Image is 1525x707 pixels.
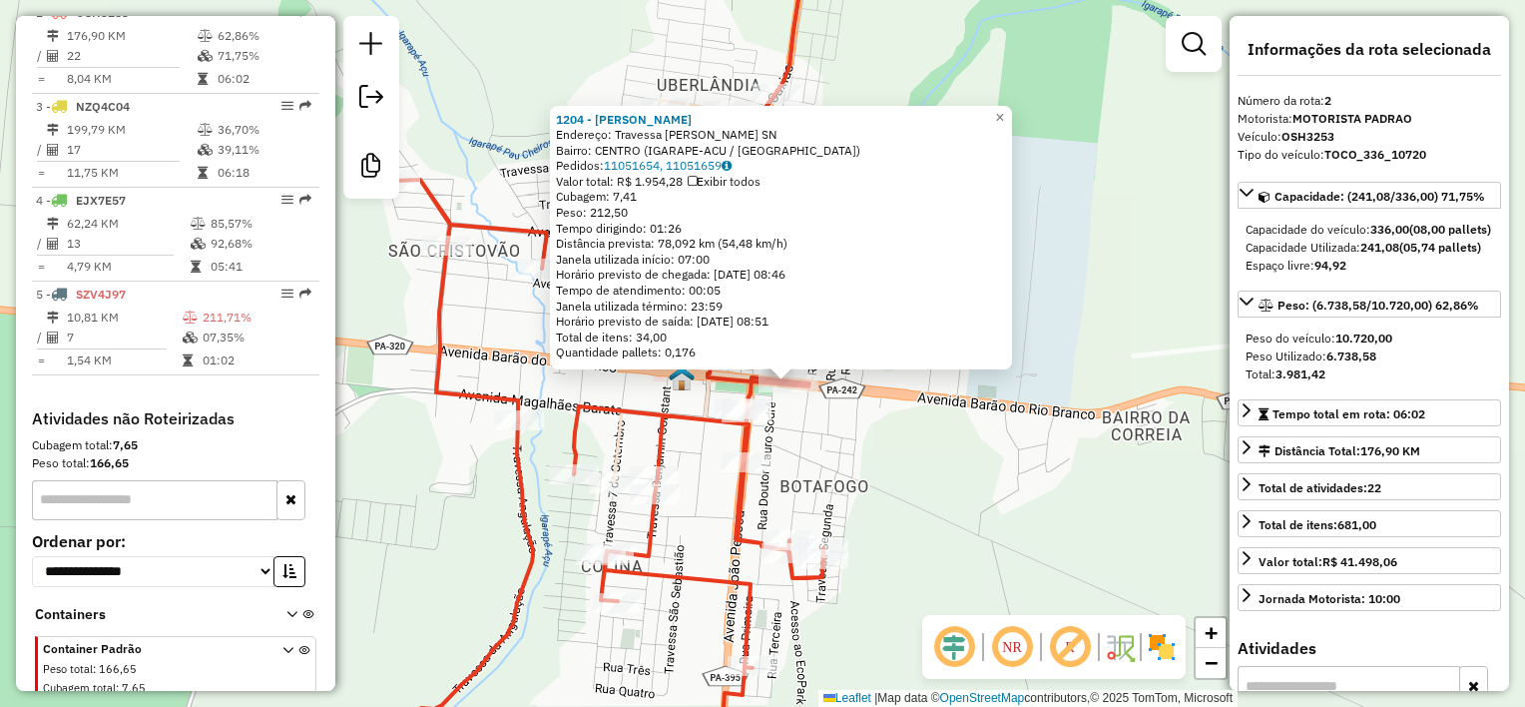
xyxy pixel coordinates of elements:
[66,234,190,254] td: 13
[47,50,59,62] i: Total de Atividades
[1326,349,1376,363] strong: 6.738,58
[191,261,201,273] i: Tempo total em rota
[1367,480,1381,495] strong: 22
[1246,348,1493,365] div: Peso Utilizado:
[47,332,59,344] i: Total de Atividades
[1274,189,1485,204] span: Capacidade: (241,08/336,00) 71,75%
[198,167,208,179] i: Tempo total em rota
[217,163,311,183] td: 06:18
[1238,291,1501,318] a: Peso: (6.738,58/10.720,00) 62,86%
[604,158,732,173] a: 11051654, 11051659
[281,100,293,112] em: Opções
[1246,239,1493,257] div: Capacidade Utilizada:
[210,234,310,254] td: 92,68%
[1238,436,1501,463] a: Distância Total:176,90 KM
[1292,111,1412,126] strong: MOTORISTA PADRAO
[556,127,1006,143] div: Endereço: Travessa [PERSON_NAME] SN
[66,328,182,348] td: 7
[556,112,1006,361] div: Tempo de atendimento: 00:05
[688,174,761,189] span: Exibir todos
[1246,221,1493,239] div: Capacidade do veículo:
[36,328,46,348] td: /
[47,144,59,156] i: Total de Atividades
[1196,618,1226,648] a: Zoom in
[351,77,391,122] a: Exportar sessão
[198,73,208,85] i: Tempo total em rota
[556,299,1006,315] div: Janela utilizada término: 23:59
[818,690,1238,707] div: Map data © contributors,© 2025 TomTom, Microsoft
[556,143,1006,159] div: Bairro: CENTRO (IGARAPE-ACU / [GEOGRAPHIC_DATA])
[1238,639,1501,658] h4: Atividades
[1238,584,1501,611] a: Jornada Motorista: 10:00
[1238,40,1501,59] h4: Informações da rota selecionada
[556,267,1006,283] div: Horário previsto de chegada: [DATE] 08:46
[556,252,1006,268] div: Janela utilizada início: 07:00
[36,351,46,370] td: =
[76,99,130,114] span: NZQ4C04
[299,194,311,206] em: Rota exportada
[1196,648,1226,678] a: Zoom out
[47,30,59,42] i: Distância Total
[995,109,1004,126] span: ×
[217,26,311,46] td: 62,86%
[556,314,1006,330] div: Horário previsto de saída: [DATE] 08:51
[940,691,1025,705] a: OpenStreetMap
[1360,240,1399,255] strong: 241,08
[47,124,59,136] i: Distância Total
[36,234,46,254] td: /
[1399,240,1481,255] strong: (05,74 pallets)
[556,221,1006,237] div: Tempo dirigindo: 01:26
[66,120,197,140] td: 199,79 KM
[43,640,258,658] span: Container Padrão
[217,120,311,140] td: 36,70%
[1238,213,1501,283] div: Capacidade: (241,08/336,00) 71,75%
[210,214,310,234] td: 85,57%
[198,144,213,156] i: % de utilização da cubagem
[1146,631,1178,663] img: Exibir/Ocultar setores
[76,193,126,208] span: EJX7E57
[36,46,46,66] td: /
[556,174,1006,190] div: Valor total: R$ 1.954,28
[202,351,311,370] td: 01:02
[35,604,260,625] span: Containers
[36,99,130,114] span: 3 -
[1246,365,1493,383] div: Total:
[198,30,213,42] i: % de utilização do peso
[122,681,146,695] span: 7,65
[198,124,213,136] i: % de utilização do peso
[66,26,197,46] td: 176,90 KM
[32,409,319,428] h4: Atividades não Roteirizadas
[76,287,126,302] span: SZV4J97
[1238,473,1501,500] a: Total de atividades:22
[1337,517,1376,532] strong: 681,00
[1238,547,1501,574] a: Valor total:R$ 41.498,06
[273,556,305,587] button: Ordem crescente
[36,193,126,208] span: 4 -
[1335,331,1392,346] strong: 10.720,00
[1238,182,1501,209] a: Capacidade: (241,08/336,00) 71,75%
[281,288,293,300] em: Opções
[1259,553,1397,571] div: Valor total:
[1370,222,1409,237] strong: 336,00
[183,354,193,366] i: Tempo total em rota
[36,140,46,160] td: /
[556,158,1006,174] div: Pedidos:
[198,50,213,62] i: % de utilização da cubagem
[1104,631,1136,663] img: Fluxo de ruas
[930,623,978,671] span: Ocultar deslocamento
[1275,366,1325,381] strong: 3.981,42
[1205,650,1218,675] span: −
[556,345,1006,360] div: Quantidade pallets: 0,176
[1246,331,1392,346] span: Peso do veículo:
[66,69,197,89] td: 8,04 KM
[1205,620,1218,645] span: +
[36,5,129,20] span: 2 -
[874,691,877,705] span: |
[351,24,391,69] a: Nova sessão e pesquisa
[90,455,129,470] strong: 166,65
[1314,258,1346,273] strong: 94,92
[36,257,46,277] td: =
[47,312,59,324] i: Distância Total
[556,112,692,127] a: 1204 - [PERSON_NAME]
